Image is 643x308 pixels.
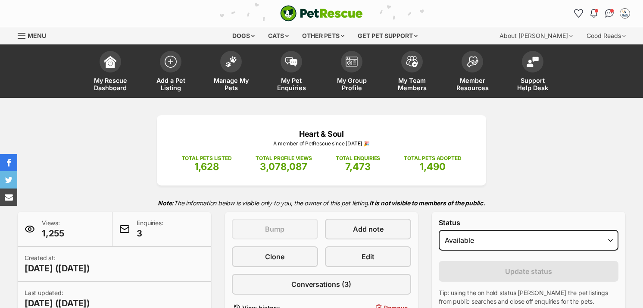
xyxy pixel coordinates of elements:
[453,77,492,91] span: Member Resources
[18,194,625,212] p: The information below is visible only to you, the owner of this pet listing.
[345,161,371,172] span: 7,473
[590,9,597,18] img: notifications-46538b983faf8c2785f20acdc204bb7945ddae34d4c08c2a6579f10ce5e182be.svg
[280,5,363,22] a: PetRescue
[151,77,190,91] span: Add a Pet Listing
[140,47,201,98] a: Add a Pet Listing
[170,140,473,148] p: A member of PetRescue since [DATE] 🎉
[393,77,431,91] span: My Team Members
[439,289,618,306] p: Tip: using the on hold status [PERSON_NAME] the pet listings from public searches and close off e...
[321,47,382,98] a: My Group Profile
[212,77,250,91] span: Manage My Pets
[291,279,351,289] span: Conversations (3)
[352,27,424,44] div: Get pet support
[493,27,579,44] div: About [PERSON_NAME]
[602,6,616,20] a: Conversations
[505,266,552,277] span: Update status
[265,251,284,262] span: Clone
[353,224,384,234] span: Add note
[201,47,261,98] a: Manage My Pets
[265,224,284,234] span: Bump
[25,254,90,274] p: Created at:
[25,262,90,274] span: [DATE] ([DATE])
[503,47,563,98] a: Support Help Desk
[256,154,312,162] p: TOTAL PROFILE VIEWS
[280,5,363,22] img: logo-cat-932fe2b9b8326f06289b0f2fb663e598f794de774fb13d1741a6617ecf9a85b4.svg
[137,219,163,239] p: Enquiries:
[42,219,64,239] p: Views:
[587,6,601,20] button: Notifications
[439,219,618,226] label: Status
[104,56,116,68] img: dashboard-icon-eb2f2d2d3e046f16d808141f083e7271f6b2e854fb5c12c21221c1fb7104beca.svg
[170,128,473,140] p: Heart & Soul
[296,27,350,44] div: Other pets
[165,56,177,68] img: add-pet-listing-icon-0afa8454b4691262ce3f59096e99ab1cd57d4a30225e0717b998d2c9b9846f56.svg
[91,77,130,91] span: My Rescue Dashboard
[362,251,375,262] span: Edit
[260,161,307,172] span: 3,078,087
[232,274,412,295] a: Conversations (3)
[618,6,632,20] button: My account
[80,47,140,98] a: My Rescue Dashboard
[382,47,442,98] a: My Team Members
[272,77,311,91] span: My Pet Enquiries
[325,246,411,267] a: Edit
[466,56,478,68] img: member-resources-icon-8e73f808a243e03378d46382f2149f9095a855e16c252ad45f914b54edf8863c.svg
[285,57,297,66] img: pet-enquiries-icon-7e3ad2cf08bfb03b45e93fb7055b45f3efa6380592205ae92323e6603595dc1f.svg
[404,154,461,162] p: TOTAL PETS ADOPTED
[182,154,232,162] p: TOTAL PETS LISTED
[581,27,632,44] div: Good Reads
[194,161,219,172] span: 1,628
[605,9,614,18] img: chat-41dd97257d64d25036548639549fe6c8038ab92f7586957e7f3b1b290dea8141.svg
[571,6,632,20] ul: Account quick links
[442,47,503,98] a: Member Resources
[158,199,174,207] strong: Note:
[346,57,358,67] img: group-profile-icon-3fa3cf56718a62981997c0bc7e787c4b2cf8bcc04b72c1350f741eb67cf2f40e.svg
[571,6,585,20] a: Favourites
[332,77,371,91] span: My Group Profile
[325,219,411,239] a: Add note
[261,47,321,98] a: My Pet Enquiries
[225,56,237,67] img: manage-my-pets-icon-02211641906a0b7f246fdf0571729dbe1e7629f14944591b6c1af311fb30b64b.svg
[226,27,261,44] div: Dogs
[18,27,52,43] a: Menu
[42,227,64,239] span: 1,255
[369,199,485,207] strong: It is not visible to members of the public.
[262,27,295,44] div: Cats
[439,261,618,282] button: Update status
[406,56,418,67] img: team-members-icon-5396bd8760b3fe7c0b43da4ab00e1e3bb1a5d9ba89233759b79545d2d3fc5d0d.svg
[137,227,163,239] span: 3
[621,9,629,18] img: Megan Ostwald profile pic
[232,246,318,267] a: Clone
[232,219,318,239] button: Bump
[513,77,552,91] span: Support Help Desk
[527,57,539,67] img: help-desk-icon-fdf02630f3aa405de69fd3d07c3f3aa587a6932b1a1747fa1d2bba05be0121f9.svg
[336,154,380,162] p: TOTAL ENQUIRIES
[420,161,446,172] span: 1,490
[28,32,46,39] span: Menu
